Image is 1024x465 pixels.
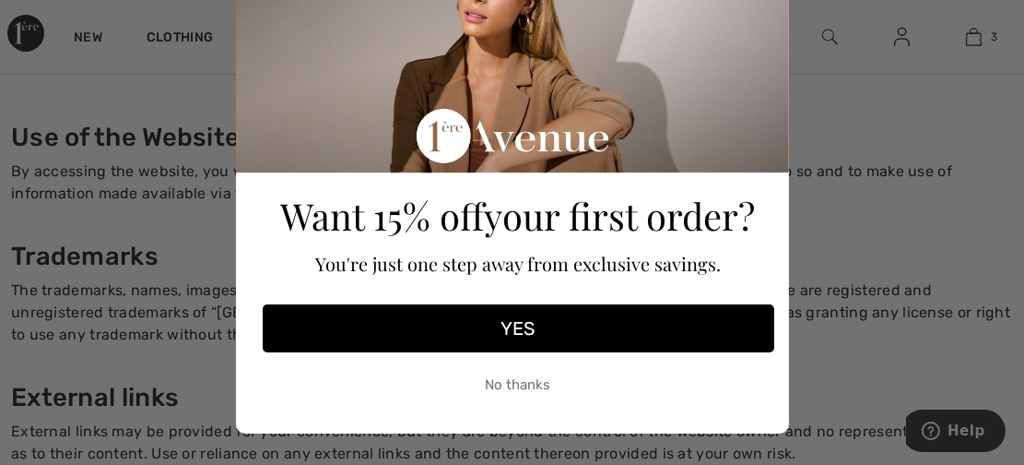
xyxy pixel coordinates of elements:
span: your first order? [485,191,756,240]
button: YES [263,304,774,352]
span: You're just one step away from exclusive savings. [315,251,721,276]
button: No thanks [263,362,774,408]
span: Want 15% off [281,191,485,240]
span: Help [41,13,79,30]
